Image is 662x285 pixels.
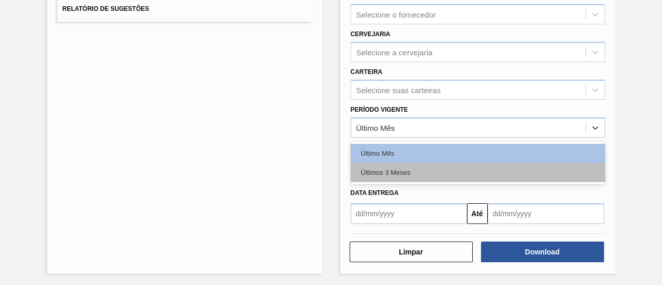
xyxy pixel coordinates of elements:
[351,144,605,163] div: Último Mês
[356,123,395,132] div: Último Mês
[351,203,467,224] input: dd/mm/yyyy
[467,203,488,224] button: Até
[356,48,433,56] div: Selecione a cervejaria
[63,5,149,12] span: Relatório de Sugestões
[351,163,605,182] div: Últimos 3 Meses
[488,203,604,224] input: dd/mm/yyyy
[356,10,436,19] div: Selecione o fornecedor
[351,106,408,113] label: Período Vigente
[481,242,604,262] button: Download
[351,189,399,197] span: Data entrega
[350,242,473,262] button: Limpar
[351,68,383,76] label: Carteira
[356,85,441,94] div: Selecione suas carteiras
[351,31,390,38] label: Cervejaria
